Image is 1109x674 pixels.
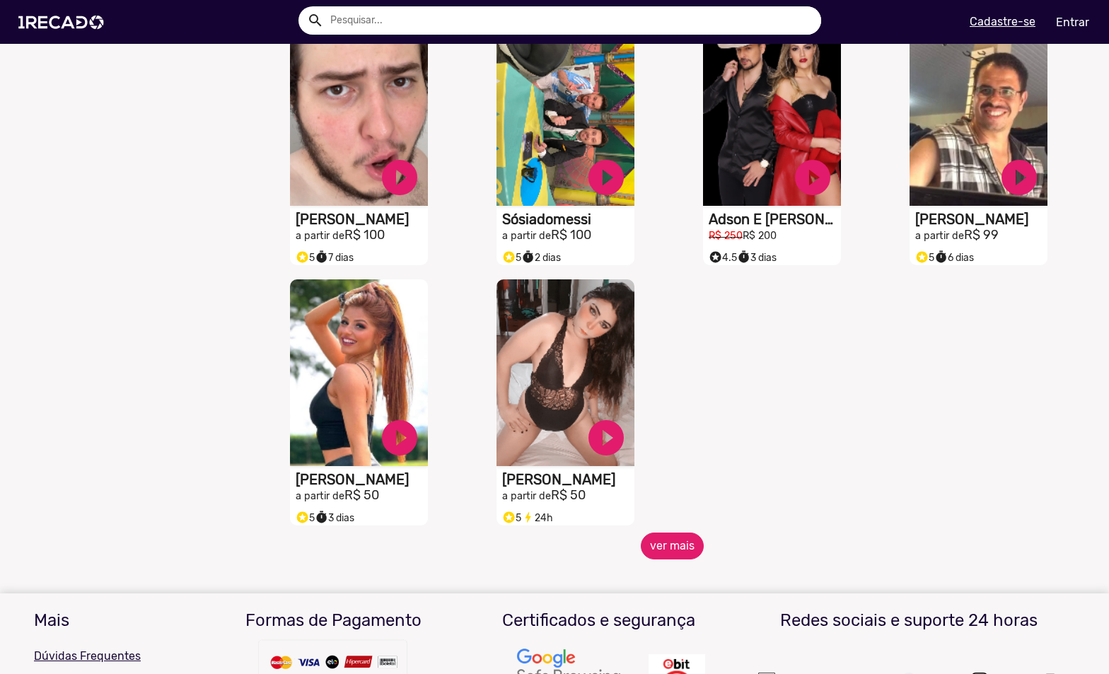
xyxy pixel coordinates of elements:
a: play_circle_filled [378,417,421,459]
small: a partir de [502,490,551,502]
small: timer [521,250,535,264]
small: a partir de [915,230,964,242]
span: 6 dias [934,252,974,264]
a: play_circle_filled [998,156,1040,199]
span: 5 [915,252,934,264]
mat-icon: Example home icon [307,12,324,29]
small: a partir de [296,230,344,242]
small: stars [709,250,722,264]
span: 4.5 [709,252,737,264]
h1: [PERSON_NAME] [296,471,428,488]
h1: [PERSON_NAME] [915,211,1047,228]
h1: Sósiadomessi [502,211,634,228]
h2: R$ 99 [915,228,1047,243]
button: ver mais [641,533,704,559]
video: S1RECADO vídeos dedicados para fãs e empresas [910,19,1047,206]
i: Selo super talento [502,507,516,524]
video: S1RECADO vídeos dedicados para fãs e empresas [497,279,634,466]
a: play_circle_filled [378,156,421,199]
h2: R$ 50 [296,488,428,504]
i: timer [737,247,750,264]
h3: Mais [34,610,190,631]
small: stars [502,250,516,264]
span: 7 dias [315,252,354,264]
i: Selo super talento [915,247,929,264]
h1: [PERSON_NAME] [502,471,634,488]
h1: Adson E [PERSON_NAME] [709,211,841,228]
i: timer [315,507,328,524]
h3: Redes sociais e suporte 24 horas [742,610,1075,631]
span: 5 [296,252,315,264]
input: Pesquisar... [320,6,821,35]
h2: R$ 50 [502,488,634,504]
i: Selo super talento [709,247,722,264]
i: timer [315,247,328,264]
h3: Certificados e segurança [477,610,721,631]
small: stars [296,250,309,264]
video: S1RECADO vídeos dedicados para fãs e empresas [703,19,841,206]
a: play_circle_filled [585,156,627,199]
span: 5 [296,512,315,524]
h2: R$ 100 [296,228,428,243]
a: play_circle_filled [791,156,834,199]
span: 5 [502,252,521,264]
video: S1RECADO vídeos dedicados para fãs e empresas [290,279,428,466]
video: S1RECADO vídeos dedicados para fãs e empresas [497,19,634,206]
u: Cadastre-se [970,15,1035,28]
h1: [PERSON_NAME] [296,211,428,228]
span: 3 dias [315,512,354,524]
i: Selo super talento [296,247,309,264]
button: Example home icon [302,7,327,32]
small: timer [737,250,750,264]
small: stars [502,511,516,524]
small: a partir de [502,230,551,242]
a: play_circle_filled [585,417,627,459]
p: Dúvidas Frequentes [34,648,190,665]
i: Selo super talento [296,507,309,524]
a: Entrar [1047,10,1098,35]
small: bolt [521,511,535,524]
h3: Formas de Pagamento [211,610,455,631]
i: bolt [521,507,535,524]
i: Selo super talento [502,247,516,264]
h2: R$ 100 [502,228,634,243]
small: R$ 250 [709,230,743,242]
small: timer [934,250,948,264]
i: timer [934,247,948,264]
small: stars [296,511,309,524]
small: R$ 200 [743,230,777,242]
span: 5 [502,512,521,524]
small: timer [315,250,328,264]
small: stars [915,250,929,264]
small: a partir de [296,490,344,502]
span: 24h [521,512,553,524]
small: timer [315,511,328,524]
span: 2 dias [521,252,561,264]
i: timer [521,247,535,264]
span: 3 dias [737,252,777,264]
video: S1RECADO vídeos dedicados para fãs e empresas [290,19,428,206]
